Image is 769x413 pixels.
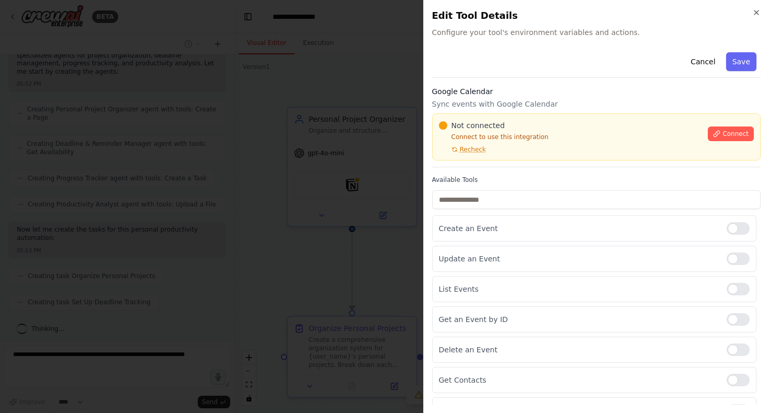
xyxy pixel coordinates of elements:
[439,133,702,141] p: Connect to use this integration
[439,254,719,264] p: Update an Event
[439,223,719,234] p: Create an Event
[439,145,486,154] button: Recheck
[439,345,719,355] p: Delete an Event
[722,130,749,138] span: Connect
[708,127,754,141] button: Connect
[432,99,761,109] p: Sync events with Google Calendar
[439,314,719,325] p: Get an Event by ID
[439,284,719,294] p: List Events
[460,145,486,154] span: Recheck
[432,86,761,97] h3: Google Calendar
[684,52,721,71] button: Cancel
[451,120,505,131] span: Not connected
[432,8,761,23] h2: Edit Tool Details
[726,52,756,71] button: Save
[432,176,761,184] label: Available Tools
[432,27,761,38] span: Configure your tool's environment variables and actions.
[439,375,719,385] p: Get Contacts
